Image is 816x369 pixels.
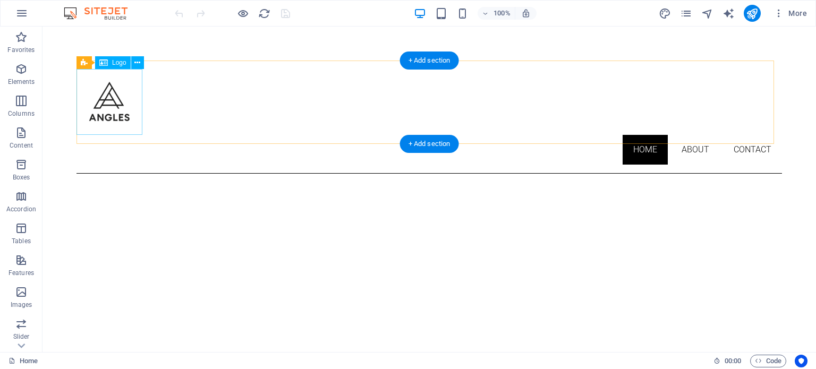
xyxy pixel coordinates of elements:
[701,7,714,20] button: navigator
[725,355,741,367] span: 00 00
[659,7,671,20] button: design
[8,355,38,367] a: Click to cancel selection. Double-click to open Pages
[713,355,742,367] h6: Session time
[521,8,531,18] i: On resize automatically adjust zoom level to fit chosen device.
[400,135,459,153] div: + Add section
[722,7,735,20] button: text_generator
[769,5,811,22] button: More
[7,46,35,54] p: Favorites
[773,8,807,19] span: More
[12,237,31,245] p: Tables
[744,5,761,22] button: publish
[258,7,270,20] button: reload
[13,173,30,182] p: Boxes
[680,7,692,20] i: Pages (Ctrl+Alt+S)
[750,355,786,367] button: Code
[795,355,807,367] button: Usercentrics
[701,7,713,20] i: Navigator
[755,355,781,367] span: Code
[11,301,32,309] p: Images
[732,357,734,365] span: :
[13,332,30,341] p: Slider
[61,7,141,20] img: Editor Logo
[722,7,735,20] i: AI Writer
[400,52,459,70] div: + Add section
[8,109,35,118] p: Columns
[10,141,33,150] p: Content
[112,59,126,66] span: Logo
[478,7,515,20] button: 100%
[8,269,34,277] p: Features
[8,78,35,86] p: Elements
[6,205,36,213] p: Accordion
[680,7,693,20] button: pages
[494,7,511,20] h6: 100%
[746,7,758,20] i: Publish
[659,7,671,20] i: Design (Ctrl+Alt+Y)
